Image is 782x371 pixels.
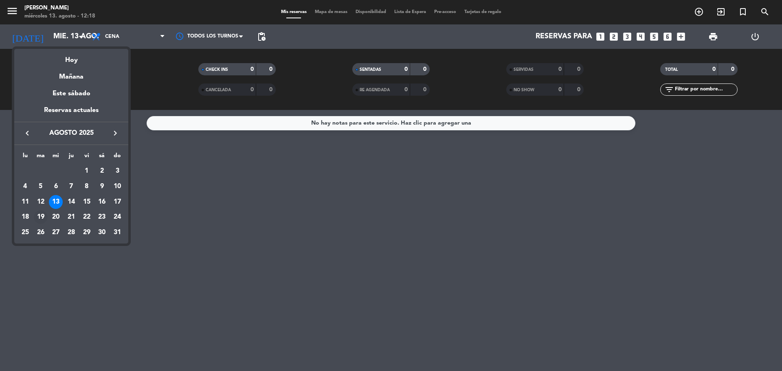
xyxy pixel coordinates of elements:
[95,180,109,193] div: 9
[20,128,35,138] button: keyboard_arrow_left
[110,128,120,138] i: keyboard_arrow_right
[64,209,79,225] td: 21 de agosto de 2025
[49,180,63,193] div: 6
[94,179,110,194] td: 9 de agosto de 2025
[33,194,48,210] td: 12 de agosto de 2025
[110,194,125,210] td: 17 de agosto de 2025
[79,225,94,240] td: 29 de agosto de 2025
[48,151,64,164] th: miércoles
[110,163,125,179] td: 3 de agosto de 2025
[48,209,64,225] td: 20 de agosto de 2025
[110,225,125,240] td: 31 de agosto de 2025
[49,195,63,209] div: 13
[110,180,124,193] div: 10
[18,163,79,179] td: AGO.
[94,225,110,240] td: 30 de agosto de 2025
[18,151,33,164] th: lunes
[79,194,94,210] td: 15 de agosto de 2025
[33,209,48,225] td: 19 de agosto de 2025
[49,210,63,224] div: 20
[110,195,124,209] div: 17
[110,209,125,225] td: 24 de agosto de 2025
[110,151,125,164] th: domingo
[34,210,48,224] div: 19
[33,179,48,194] td: 5 de agosto de 2025
[34,195,48,209] div: 12
[94,194,110,210] td: 16 de agosto de 2025
[14,105,128,122] div: Reservas actuales
[34,226,48,239] div: 26
[18,179,33,194] td: 4 de agosto de 2025
[95,210,109,224] div: 23
[14,49,128,66] div: Hoy
[95,226,109,239] div: 30
[79,209,94,225] td: 22 de agosto de 2025
[18,209,33,225] td: 18 de agosto de 2025
[48,179,64,194] td: 6 de agosto de 2025
[80,226,94,239] div: 29
[110,226,124,239] div: 31
[64,210,78,224] div: 21
[35,128,108,138] span: agosto 2025
[64,195,78,209] div: 14
[79,151,94,164] th: viernes
[64,194,79,210] td: 14 de agosto de 2025
[108,128,123,138] button: keyboard_arrow_right
[94,209,110,225] td: 23 de agosto de 2025
[18,194,33,210] td: 11 de agosto de 2025
[64,151,79,164] th: jueves
[80,164,94,178] div: 1
[110,210,124,224] div: 24
[18,226,32,239] div: 25
[18,210,32,224] div: 18
[64,226,78,239] div: 28
[14,82,128,105] div: Este sábado
[95,164,109,178] div: 2
[14,66,128,82] div: Mañana
[48,225,64,240] td: 27 de agosto de 2025
[33,151,48,164] th: martes
[33,225,48,240] td: 26 de agosto de 2025
[64,180,78,193] div: 7
[95,195,109,209] div: 16
[64,179,79,194] td: 7 de agosto de 2025
[80,195,94,209] div: 15
[18,195,32,209] div: 11
[94,163,110,179] td: 2 de agosto de 2025
[18,180,32,193] div: 4
[110,179,125,194] td: 10 de agosto de 2025
[48,194,64,210] td: 13 de agosto de 2025
[18,225,33,240] td: 25 de agosto de 2025
[94,151,110,164] th: sábado
[34,180,48,193] div: 5
[80,210,94,224] div: 22
[79,179,94,194] td: 8 de agosto de 2025
[22,128,32,138] i: keyboard_arrow_left
[80,180,94,193] div: 8
[49,226,63,239] div: 27
[110,164,124,178] div: 3
[79,163,94,179] td: 1 de agosto de 2025
[64,225,79,240] td: 28 de agosto de 2025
